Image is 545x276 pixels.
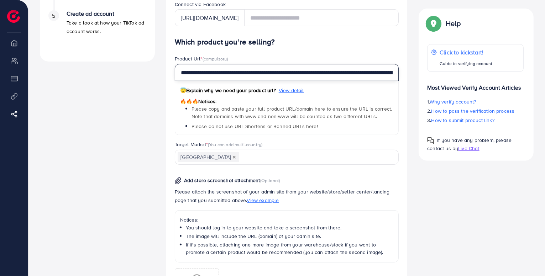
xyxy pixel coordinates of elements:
p: Most Viewed Verify Account Articles [427,78,524,92]
h4: Which product you’re selling? [175,38,399,47]
span: How to submit product link? [431,117,494,124]
li: If it's possible, attaching one more image from your warehouse/stock if you want to promote a cer... [186,241,394,256]
span: Why verify account? [430,98,476,105]
p: 2. [427,107,524,115]
span: Please copy and paste your full product URL/domain here to ensure the URL is correct. Note that d... [192,105,392,120]
label: Connect via Facebook [175,1,226,8]
p: 1. [427,97,524,106]
span: Add store screenshot attachment [184,177,260,184]
p: Please attach the screenshot of your admin site from your website/store/seller center/landing pag... [175,187,399,205]
img: logo [7,10,20,23]
span: Please do not use URL Shortens or Banned URLs here! [192,123,318,130]
span: (You can add multi-country) [208,141,262,148]
p: Click to kickstart! [440,48,492,57]
p: Take a look at how your TikTok ad account works. [67,18,146,36]
span: Live Chat [458,145,479,152]
p: 3. [427,116,524,124]
div: Search for option [175,150,399,164]
span: Explain why we need your product url? [180,87,276,94]
li: You should log in to your website and take a screenshot from there. [186,224,394,231]
iframe: Chat [515,244,540,271]
span: (compulsory) [203,55,228,62]
span: Notices: [180,98,217,105]
label: Product Url [175,55,228,62]
span: 🔥🔥🔥 [180,98,198,105]
span: View detail [279,87,304,94]
h4: Create ad account [67,10,146,17]
span: If you have any problem, please contact us by [427,137,512,152]
span: 5 [52,12,55,20]
span: [GEOGRAPHIC_DATA] [178,152,239,162]
p: Notices: [180,216,394,224]
button: Deselect Pakistan [232,155,236,159]
li: The image will include the URL (domain) of your admin site. [186,233,394,240]
span: (Optional) [260,177,280,184]
img: Popup guide [427,137,434,144]
input: Search for option [240,152,390,163]
span: How to pass the verification process [431,107,515,115]
div: [URL][DOMAIN_NAME] [175,9,245,26]
img: Popup guide [427,17,440,30]
p: Guide to verifying account [440,59,492,68]
span: View example [247,197,279,204]
img: img [175,177,182,185]
span: 😇 [180,87,186,94]
p: Help [446,19,461,28]
label: Target Market [175,141,263,148]
li: Create ad account [40,10,155,53]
